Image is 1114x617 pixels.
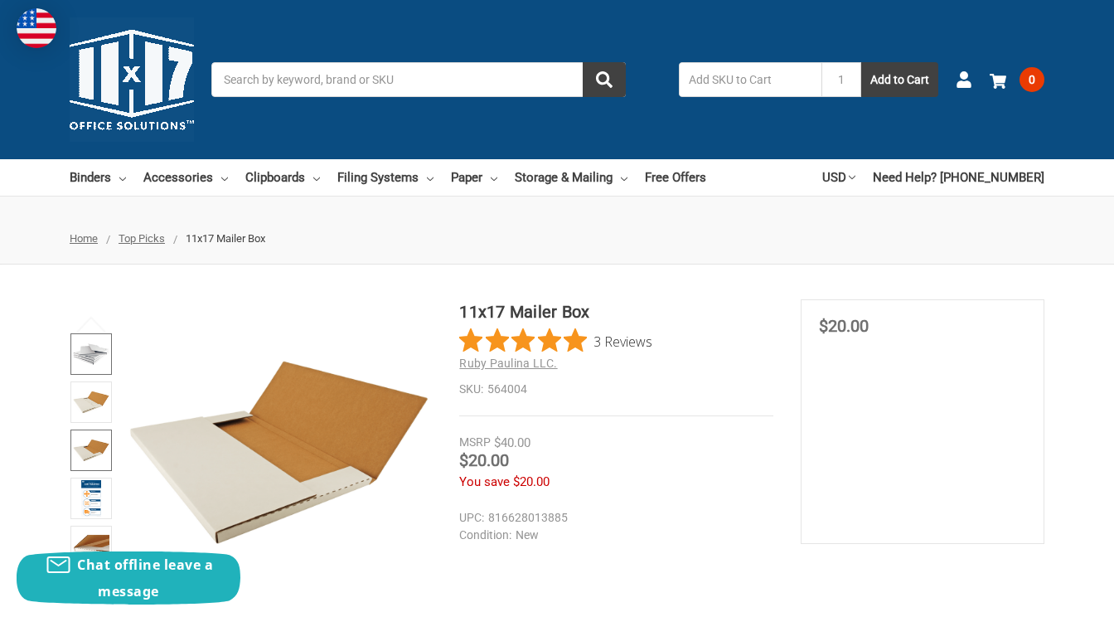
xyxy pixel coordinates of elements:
button: Add to Cart [861,62,938,97]
img: 11x17 Mailer Box [126,299,432,605]
span: $20.00 [819,316,869,336]
a: Need Help? [PHONE_NUMBER] [873,159,1044,196]
a: Clipboards [245,159,320,196]
dd: New [459,527,766,544]
input: Search by keyword, brand or SKU [211,62,626,97]
dt: UPC: [459,509,484,527]
dt: Condition: [459,527,511,544]
a: 0 [990,58,1044,101]
a: Home [70,232,98,245]
span: $20.00 [513,474,550,489]
button: Previous [66,308,117,341]
a: Free Offers [645,159,706,196]
span: 0 [1020,67,1044,92]
img: 11x17 White Mailer box shown with 11" x 17" paper [73,432,109,469]
div: MSRP [459,434,491,451]
span: You save [459,474,510,489]
img: 11x17 Mailer Box [73,336,109,372]
button: Chat offline leave a message [17,551,240,605]
span: Chat offline leave a message [77,556,213,600]
dd: 564004 [459,381,773,398]
a: USD [822,159,855,196]
img: 11x17 Mailer Box [81,480,102,517]
img: 11x17 Mailer Box [73,384,109,420]
span: 3 Reviews [593,328,652,353]
img: 11x17 Mailer Box [73,528,109,565]
span: $20.00 [459,450,509,470]
button: Rated 5 out of 5 stars from 3 reviews. Jump to reviews. [459,328,652,353]
dt: SKU: [459,381,483,398]
a: Paper [451,159,497,196]
a: Top Picks [119,232,165,245]
a: Filing Systems [337,159,433,196]
span: 11x17 Mailer Box [186,232,265,245]
input: Add SKU to Cart [679,62,821,97]
a: Binders [70,159,126,196]
dd: 816628013885 [459,509,766,527]
h1: 11x17 Mailer Box [459,299,773,324]
img: 11x17.com [70,17,194,142]
a: Storage & Mailing [515,159,627,196]
a: Ruby Paulina LLC. [459,357,557,370]
img: duty and tax information for United States [17,8,56,48]
a: Accessories [143,159,228,196]
span: $40.00 [494,435,530,450]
